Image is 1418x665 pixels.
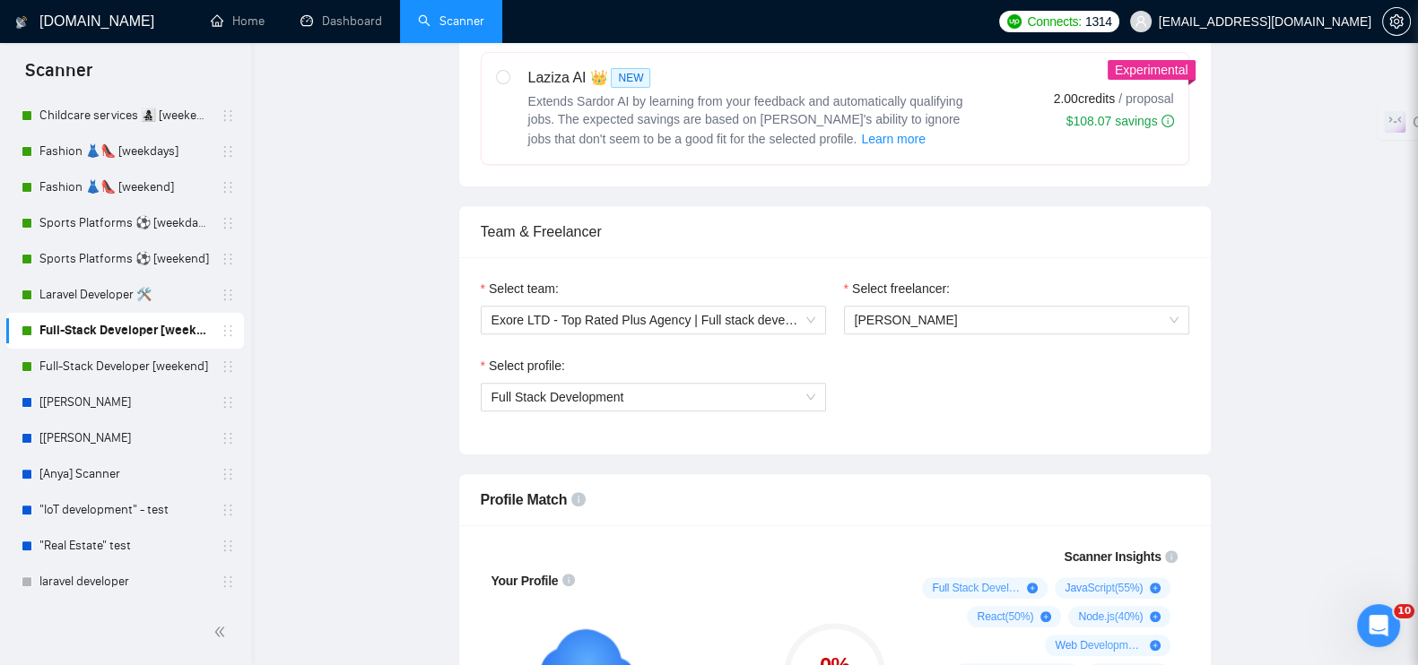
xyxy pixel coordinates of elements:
span: holder [221,539,235,553]
span: setting [1383,14,1410,29]
span: [PERSON_NAME] [855,313,958,327]
a: Full-Stack Developer [weekend] [39,349,210,384]
span: plus-circle [1040,611,1051,622]
span: holder [221,503,235,517]
span: plus-circle [1150,583,1161,593]
button: Laziza AI NEWExtends Sardor AI by learning from your feedback and automatically qualifying jobs. ... [860,128,926,150]
span: Experimental [1115,63,1188,77]
span: Connects: [1027,12,1081,31]
span: 👑 [589,67,607,89]
span: / proposal [1118,90,1173,108]
a: Fashion 👗👠 [weekdays] [39,134,210,169]
iframe: Intercom live chat [1357,604,1400,647]
span: Scanner Insights [1064,550,1161,563]
a: "Real Estate" test [39,528,210,564]
span: Full Stack Development ( 94 %) [932,581,1020,595]
span: JavaScript ( 55 %) [1065,581,1143,595]
span: holder [221,216,235,230]
a: Childcare services 👩‍👧‍👦 [weekend] [39,98,210,134]
span: Select profile: [489,356,565,376]
a: [[PERSON_NAME] [39,420,210,456]
span: holder [221,395,235,410]
label: Select freelancer: [844,279,950,298]
span: info-circle [571,492,586,506]
span: 2.00 credits [1054,89,1115,108]
span: user [1135,15,1147,28]
span: holder [221,324,235,338]
span: double-left [213,623,231,641]
label: Select team: [481,279,559,298]
span: info-circle [1165,550,1178,563]
span: plus-circle [1150,640,1161,651]
span: Exore LTD - Top Rated Plus Agency | Full stack development 🏅 [492,307,815,333]
div: Team & Freelancer [481,206,1189,257]
button: setting [1382,7,1411,36]
a: Fashion 👗👠 [weekend] [39,169,210,205]
span: holder [221,288,235,302]
span: plus-circle [1150,611,1161,622]
span: Scanner [11,57,107,95]
a: [[PERSON_NAME] [39,384,210,420]
span: Profile Match [481,492,568,507]
span: Your Profile [492,574,559,588]
a: setting [1382,14,1411,29]
a: laravel developer [39,564,210,600]
span: NEW [611,68,650,88]
a: "IoT development" - test [39,492,210,528]
a: Laravel Developer 🛠️ [39,277,210,313]
span: holder [221,108,235,123]
span: holder [221,467,235,481]
span: holder [221,431,235,445]
a: homeHome [211,13,265,29]
span: holder [221,144,235,159]
a: dashboardDashboard [300,13,382,29]
span: holder [221,359,235,374]
span: holder [221,574,235,589]
span: holder [221,252,235,266]
a: Full-Stack Developer [weekdays] [39,313,210,349]
div: Laziza AI [528,67,977,89]
span: Node.js ( 40 %) [1078,609,1143,624]
div: $108.07 savings [1066,112,1174,130]
span: 10 [1394,604,1414,618]
a: Sports Platforms ⚽️ [weekend] [39,241,210,277]
a: Sports Platforms ⚽️ [weekdays] [39,205,210,241]
span: info-circle [562,574,575,586]
img: logo [15,8,28,37]
span: 1314 [1085,12,1112,31]
span: plus-circle [1027,583,1038,593]
a: searchScanner [418,13,484,29]
span: Web Development ( 30 %) [1055,638,1143,652]
span: Learn more [861,129,926,149]
a: [Anya] Scanner [39,456,210,492]
span: info-circle [1161,115,1174,127]
span: React ( 50 %) [977,609,1033,624]
img: upwork-logo.png [1007,14,1022,29]
span: Full Stack Development [492,390,624,404]
span: Extends Sardor AI by learning from your feedback and automatically qualifying jobs. The expected ... [528,94,963,146]
span: holder [221,180,235,194]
